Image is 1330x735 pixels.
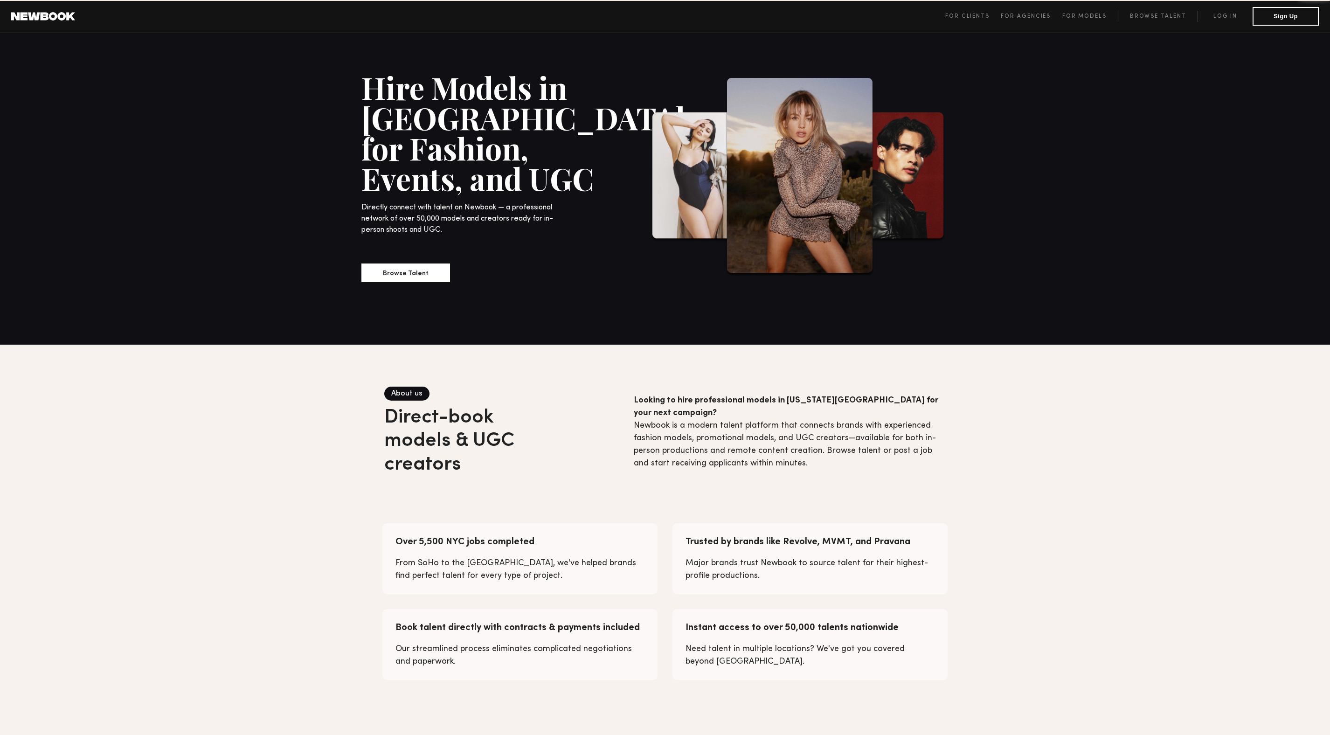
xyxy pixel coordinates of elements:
[945,14,990,19] span: For Clients
[384,406,564,477] h2: Direct-book models & UGC creators
[651,112,748,242] img: Models in NYC
[945,11,1001,22] a: For Clients
[634,394,946,470] p: Newbook is a modern talent platform that connects brands with experienced fashion models, promoti...
[1062,11,1118,22] a: For Models
[1001,11,1062,22] a: For Agencies
[686,535,910,549] div: Trusted by brands like Revolve, MVMT, and Pravana
[395,557,644,582] p: From SoHo to the [GEOGRAPHIC_DATA], we've helped brands find perfect talent for every type of pro...
[686,621,899,635] div: Instant access to over 50,000 talents nationwide
[1118,11,1198,22] a: Browse Talent
[725,78,874,277] img: Models in NYC
[395,621,640,635] div: Book talent directly with contracts & payments included
[361,72,599,194] h1: Hire Models in [GEOGRAPHIC_DATA] for Fashion, Events, and UGC
[634,396,938,417] b: Looking to hire professional models in [US_STATE][GEOGRAPHIC_DATA] for your next campaign?
[686,557,935,582] p: Major brands trust Newbook to source talent for their highest-profile productions.
[384,387,429,401] span: About us
[395,535,534,549] div: Over 5,500 NYC jobs completed
[686,643,935,668] p: Need talent in multiple locations? We've got you covered beyond [GEOGRAPHIC_DATA].
[1198,11,1253,22] a: Log in
[395,643,644,668] p: Our streamlined process eliminates complicated negotiations and paperwork.
[361,263,450,282] button: Browse Talent
[1062,14,1107,19] span: For Models
[1001,14,1051,19] span: For Agencies
[1253,7,1319,26] button: Sign Up
[851,112,945,242] img: Models in NYC
[361,202,561,236] p: Directly connect with talent on Newbook — a professional network of over 50,000 models and creato...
